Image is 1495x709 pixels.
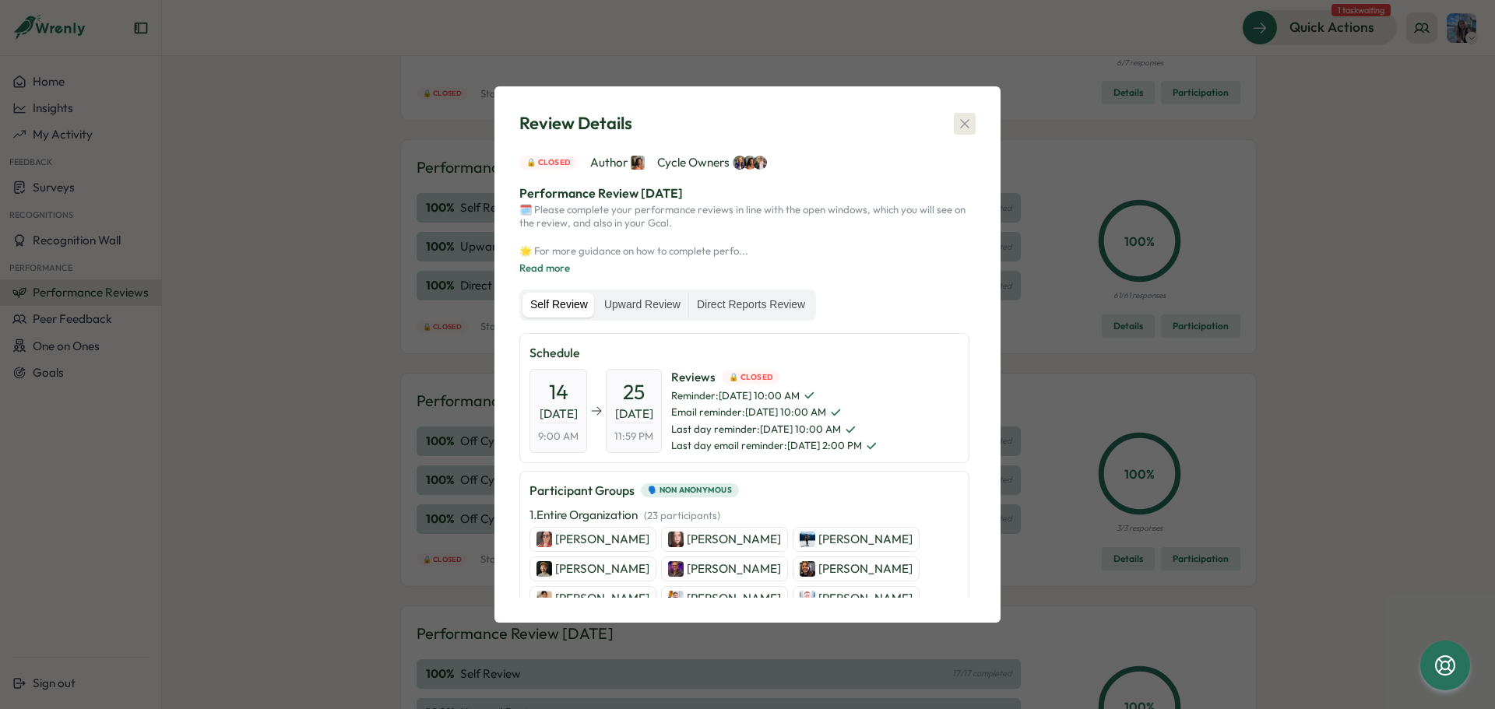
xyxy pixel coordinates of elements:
img: Hannah Saunders [753,156,767,170]
span: 25 [623,378,645,405]
img: Arron Jennings [536,561,552,577]
img: Viveca Riley [631,156,645,170]
a: Kate Blackburn[PERSON_NAME] [529,527,656,552]
img: Paul Hemsley [668,591,684,606]
a: Lauren Mernagh-Thompson[PERSON_NAME] [793,556,920,581]
p: [PERSON_NAME] [555,560,649,577]
span: 9:00 AM [538,430,579,444]
a: Martyn Fagg[PERSON_NAME] [793,586,920,611]
p: Performance Review [DATE] [519,184,976,203]
span: Cycle Owners [657,154,767,171]
span: 🔒 Closed [729,371,773,384]
p: [PERSON_NAME] [687,531,781,548]
label: Upward Review [596,293,688,318]
span: Review Details [519,111,632,135]
span: 14 [549,378,568,405]
span: ( 23 participants ) [644,509,720,521]
span: 11:59 PM [614,430,653,444]
a: Kori Keeling[PERSON_NAME] [793,527,920,552]
p: Participant Groups [529,481,635,500]
p: [PERSON_NAME] [818,590,913,607]
p: Schedule [529,343,959,363]
a: Arron Jennings[PERSON_NAME] [529,556,656,581]
img: Kate Blackburn [536,532,552,547]
img: Adrian Pearcey [668,561,684,577]
img: Kori Keeling [800,532,815,547]
button: Read more [519,261,570,276]
a: Paul Hemsley[PERSON_NAME] [661,586,788,611]
span: Author [590,154,645,171]
span: [DATE] [540,405,578,423]
img: Viveca Riley [743,156,757,170]
img: Lauren Mernagh-Thompson [800,561,815,577]
span: Last day email reminder : [DATE] 2:00 PM [671,439,878,453]
label: Self Review [522,293,596,318]
p: 1 . Entire Organization [529,507,720,524]
a: Samantha Broomfield[PERSON_NAME] [529,586,656,611]
a: Allyn Neal[PERSON_NAME] [661,527,788,552]
span: 🔒 Closed [526,156,571,169]
p: [PERSON_NAME] [818,531,913,548]
img: Martyn Fagg [800,591,815,606]
span: Reminder : [DATE] 10:00 AM [671,389,878,403]
p: [PERSON_NAME] [555,590,649,607]
p: [PERSON_NAME] [687,560,781,577]
span: [DATE] [615,405,653,423]
p: [PERSON_NAME] [555,531,649,548]
p: [PERSON_NAME] [818,560,913,577]
img: Hanna Smith [733,156,747,170]
span: 🗣️ Non Anonymous [648,484,732,497]
a: Adrian Pearcey[PERSON_NAME] [661,556,788,581]
span: Last day reminder : [DATE] 10:00 AM [671,423,878,437]
span: Reviews [671,369,878,386]
p: 🗓️ Please complete your performance reviews in line with the open windows, which you will see on ... [519,203,976,258]
p: [PERSON_NAME] [687,590,781,607]
img: Allyn Neal [668,532,684,547]
img: Samantha Broomfield [536,591,552,606]
span: Email reminder : [DATE] 10:00 AM [671,405,878,419]
label: Direct Reports Review [689,293,813,318]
